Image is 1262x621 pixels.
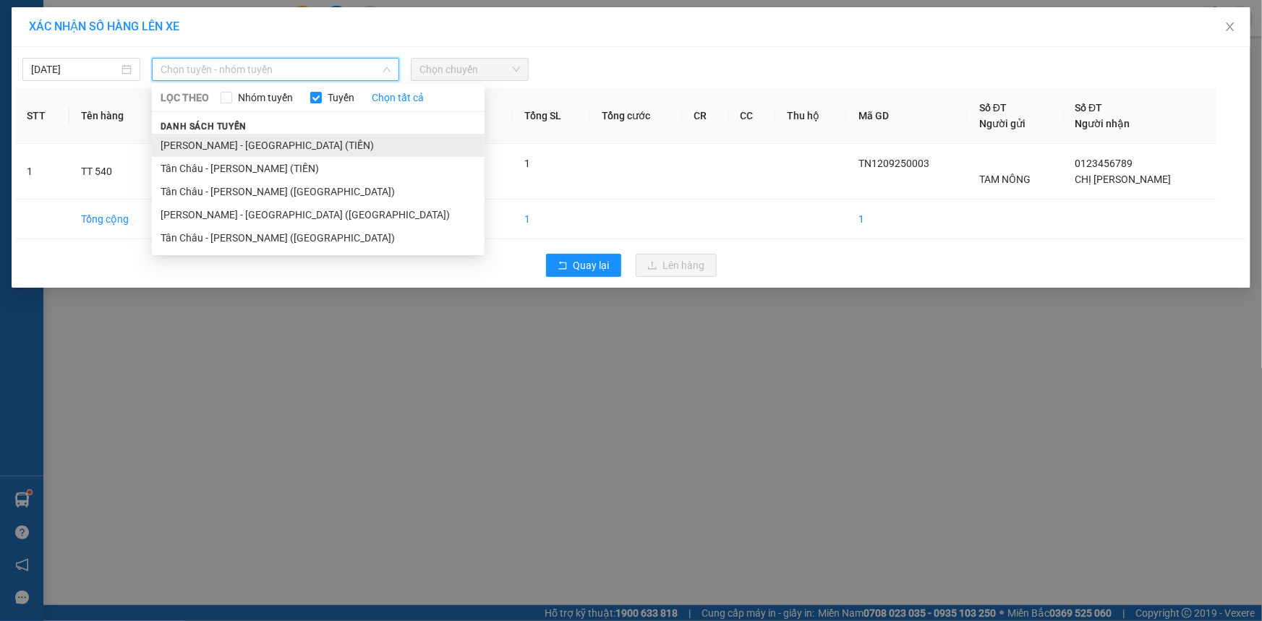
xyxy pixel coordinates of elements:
a: Chọn tất cả [372,90,424,106]
span: XÁC NHẬN SỐ HÀNG LÊN XE [29,20,179,33]
th: Mã GD [847,88,968,144]
span: 1 [524,158,530,169]
span: TAM NÔNG [979,174,1031,185]
span: Tuyến [322,90,360,106]
td: 1 [15,144,69,200]
li: Tân Châu - [PERSON_NAME] (TIỀN) [152,157,485,180]
li: [PERSON_NAME] - [GEOGRAPHIC_DATA] ([GEOGRAPHIC_DATA]) [152,203,485,226]
input: 12/09/2025 [31,61,119,77]
span: Số ĐT [979,102,1007,114]
th: CC [729,88,775,144]
span: Người gửi [979,118,1026,129]
span: down [383,65,391,74]
span: Quay lại [574,257,610,273]
span: rollback [558,260,568,272]
span: Danh sách tuyến [152,120,255,133]
li: Tân Châu - [PERSON_NAME] ([GEOGRAPHIC_DATA]) [152,180,485,203]
span: 0123456789 [1075,158,1133,169]
th: Thu hộ [775,88,847,144]
span: LỌC THEO [161,90,209,106]
td: Tổng cộng [69,200,161,239]
th: CR [682,88,728,144]
span: Chọn tuyến - nhóm tuyến [161,59,391,80]
button: rollbackQuay lại [546,254,621,277]
span: close [1224,21,1236,33]
span: CHỊ [PERSON_NAME] [1075,174,1172,185]
button: uploadLên hàng [636,254,717,277]
td: 1 [847,200,968,239]
li: Tân Châu - [PERSON_NAME] ([GEOGRAPHIC_DATA]) [152,226,485,249]
th: Tổng cước [590,88,682,144]
th: Tên hàng [69,88,161,144]
button: Close [1210,7,1250,48]
span: Chọn chuyến [419,59,520,80]
td: TT 540 [69,144,161,200]
td: 1 [513,200,590,239]
li: [PERSON_NAME] - [GEOGRAPHIC_DATA] (TIỀN) [152,134,485,157]
span: TN1209250003 [858,158,929,169]
span: Số ĐT [1075,102,1103,114]
th: STT [15,88,69,144]
span: Nhóm tuyến [232,90,299,106]
th: Tổng SL [513,88,590,144]
span: Người nhận [1075,118,1130,129]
